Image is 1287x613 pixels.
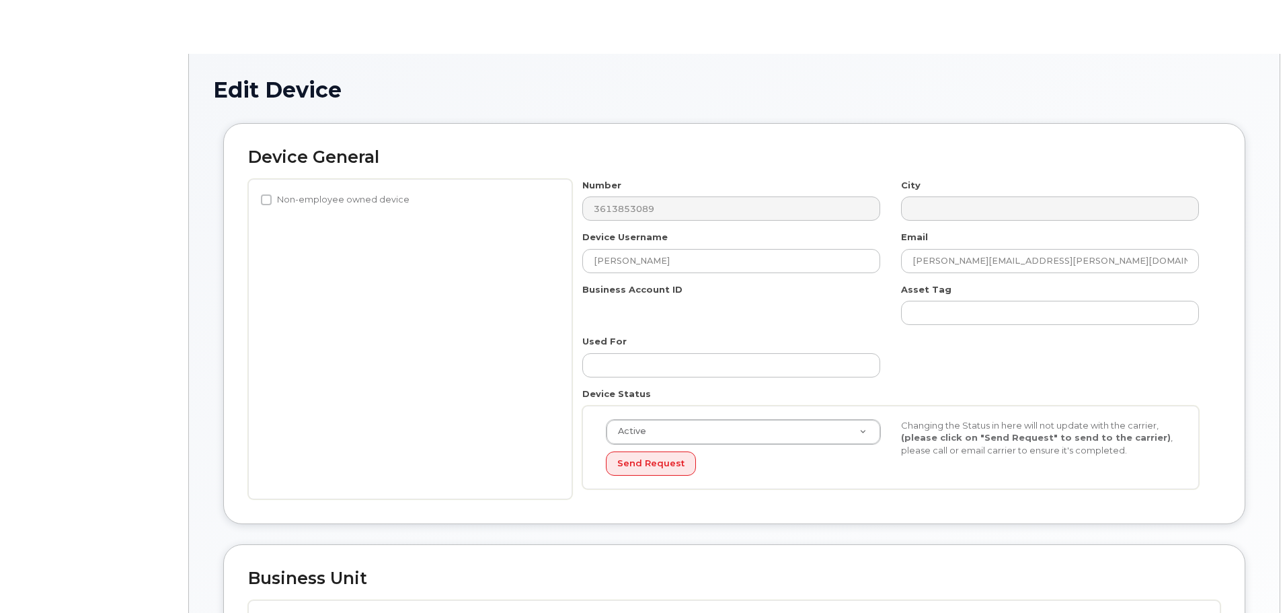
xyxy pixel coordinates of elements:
label: Business Account ID [582,283,682,296]
h2: Business Unit [248,569,1220,588]
label: Device Username [582,231,668,244]
label: Asset Tag [901,283,951,296]
div: Changing the Status in here will not update with the carrier, , please call or email carrier to e... [891,419,1186,457]
h1: Edit Device [213,78,1255,102]
label: Number [582,179,621,192]
h2: Device General [248,148,1220,167]
label: Used For [582,335,627,348]
input: Non-employee owned device [261,194,272,205]
label: Device Status [582,388,651,400]
strong: (please click on "Send Request" to send to the carrier) [901,432,1171,443]
label: Non-employee owned device [261,192,409,208]
label: Email [901,231,928,244]
button: Send Request [606,452,696,476]
label: City [901,179,921,192]
span: Active [610,425,646,437]
a: Active [607,420,880,444]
